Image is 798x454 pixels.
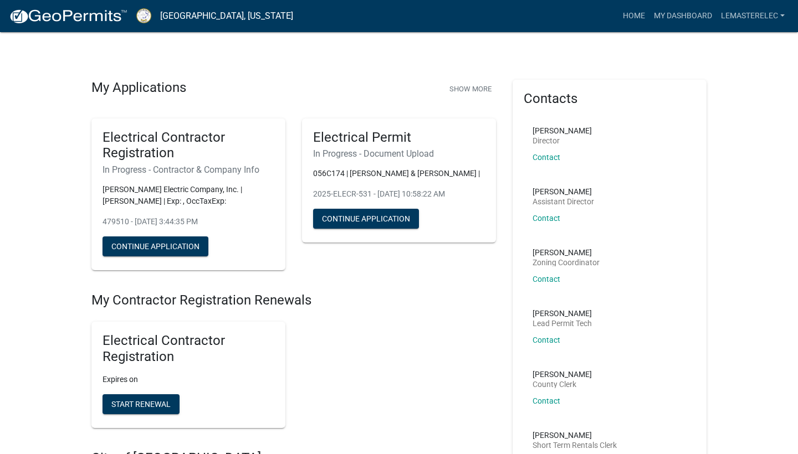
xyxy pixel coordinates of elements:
p: County Clerk [533,380,592,388]
p: Director [533,137,592,145]
a: Contact [533,336,560,344]
h5: Electrical Permit [313,130,485,146]
h5: Electrical Contractor Registration [103,130,274,162]
h5: Electrical Contractor Registration [103,333,274,365]
p: [PERSON_NAME] [533,309,592,317]
p: 2025-ELECR-531 - [DATE] 10:58:22 AM [313,188,485,200]
p: Lead Permit Tech [533,319,592,327]
a: Contact [533,396,560,405]
p: Short Term Rentals Clerk [533,441,617,449]
a: [GEOGRAPHIC_DATA], [US_STATE] [160,7,293,25]
h4: My Contractor Registration Renewals [91,292,496,308]
a: Lemasterelec [717,6,789,27]
span: Start Renewal [111,399,171,408]
a: Contact [533,214,560,223]
p: 479510 - [DATE] 3:44:35 PM [103,216,274,228]
a: Home [618,6,649,27]
a: My Dashboard [649,6,717,27]
p: [PERSON_NAME] [533,188,594,195]
h4: My Applications [91,80,186,96]
p: Assistant Director [533,198,594,205]
p: Zoning Coordinator [533,259,600,266]
p: [PERSON_NAME] [533,370,592,378]
button: Show More [445,80,496,98]
button: Continue Application [103,236,208,256]
p: [PERSON_NAME] [533,127,592,135]
h5: Contacts [524,91,695,107]
wm-registration-list-section: My Contractor Registration Renewals [91,292,496,436]
h6: In Progress - Document Upload [313,148,485,159]
a: Contact [533,275,560,283]
p: [PERSON_NAME] [533,431,617,439]
a: Contact [533,153,560,162]
button: Start Renewal [103,394,180,414]
p: 056C174 | [PERSON_NAME] & [PERSON_NAME] | [313,168,485,179]
img: Putnam County, Georgia [136,8,151,23]
p: [PERSON_NAME] Electric Company, Inc. | [PERSON_NAME] | Exp: , OccTaxExp: [103,184,274,207]
h6: In Progress - Contractor & Company Info [103,164,274,175]
p: [PERSON_NAME] [533,249,600,256]
button: Continue Application [313,209,419,229]
p: Expires on [103,374,274,385]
